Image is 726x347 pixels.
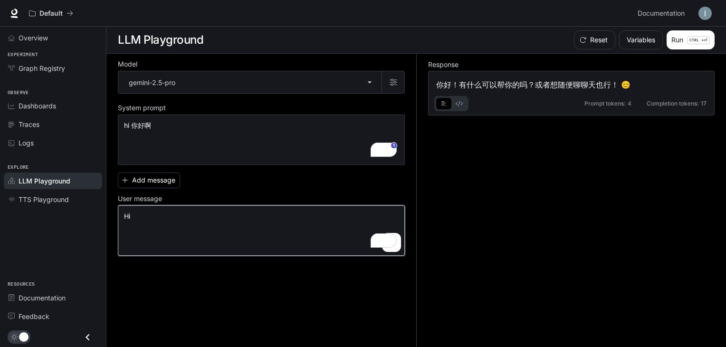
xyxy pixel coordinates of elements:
[39,10,63,18] p: Default
[129,77,175,87] p: gemini-2.5-pro
[4,308,102,325] a: Feedback
[19,293,66,303] span: Documentation
[634,4,692,23] a: Documentation
[689,37,704,43] p: CTRL +
[647,101,699,106] span: Completion tokens:
[19,138,34,148] span: Logs
[4,173,102,189] a: LLM Playground
[118,61,137,67] p: Model
[687,36,710,44] p: ⏎
[19,311,49,321] span: Feedback
[4,97,102,114] a: Dashboards
[4,60,102,77] a: Graph Registry
[19,101,56,111] span: Dashboards
[436,96,467,111] div: basic tabs example
[124,212,399,250] textarea: To enrich screen reader interactions, please activate Accessibility in Grammarly extension settings
[638,8,685,19] span: Documentation
[584,101,626,106] span: Prompt tokens:
[619,30,663,49] button: Variables
[19,33,48,43] span: Overview
[701,101,707,106] span: 17
[696,4,715,23] button: User avatar
[19,119,39,129] span: Traces
[124,121,399,159] textarea: To enrich screen reader interactions, please activate Accessibility in Grammarly extension settings
[118,173,180,188] button: Add message
[4,29,102,46] a: Overview
[19,194,69,204] span: TTS Playground
[667,30,715,49] button: RunCTRL +⏎
[118,71,382,93] div: gemini-2.5-pro
[4,116,102,133] a: Traces
[436,79,707,90] div: 你好！有什么可以帮你的吗？或者想随便聊聊天也行！ 😊
[25,4,77,23] button: All workspaces
[4,191,102,208] a: TTS Playground
[4,135,102,151] a: Logs
[19,331,29,342] span: Dark mode toggle
[19,63,65,73] span: Graph Registry
[574,30,615,49] button: Reset
[77,328,98,347] button: Close drawer
[698,7,712,20] img: User avatar
[118,30,203,49] h1: LLM Playground
[628,101,631,106] span: 4
[4,289,102,306] a: Documentation
[118,105,166,111] p: System prompt
[428,61,715,68] h5: Response
[19,176,70,186] span: LLM Playground
[118,195,162,202] p: User message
